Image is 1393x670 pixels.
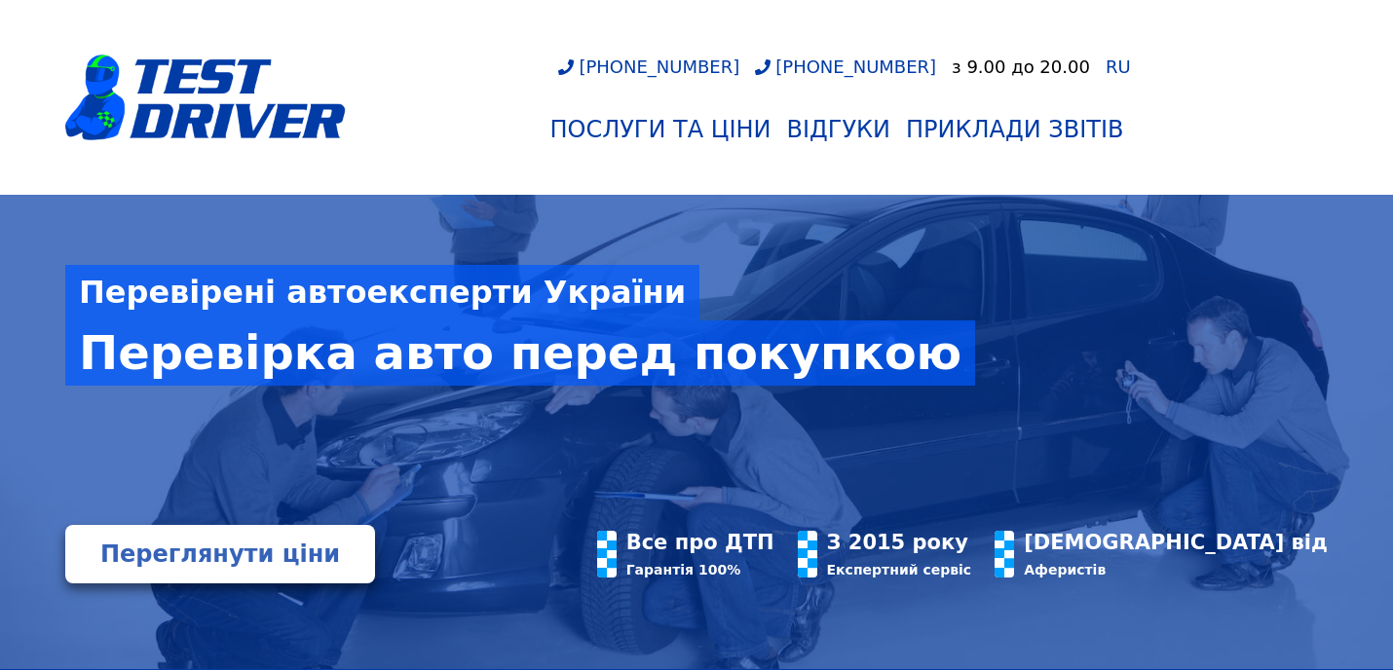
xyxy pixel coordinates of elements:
[898,108,1131,151] a: Приклади звітів
[549,116,771,143] div: Послуги та Ціни
[1106,56,1131,77] span: RU
[827,531,972,554] div: З 2015 року
[542,108,778,151] a: Послуги та Ціни
[906,116,1123,143] div: Приклади звітів
[779,108,899,151] a: Відгуки
[755,56,936,77] a: [PHONE_NUMBER]
[1024,562,1328,577] div: Аферистів
[626,562,774,577] div: Гарантія 100%
[65,265,699,320] div: Перевірені автоексперти України
[626,531,774,554] div: Все про ДТП
[65,55,346,140] img: logotype@3x
[65,525,375,583] a: Переглянути ціни
[558,56,739,77] a: [PHONE_NUMBER]
[1024,531,1328,554] div: [DEMOGRAPHIC_DATA] від
[1106,58,1131,76] a: RU
[65,8,346,187] a: logotype@3x
[952,56,1090,77] div: з 9.00 до 20.00
[787,116,891,143] div: Відгуки
[827,562,972,577] div: Експертний сервіс
[65,320,975,385] div: Перевірка авто перед покупкою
